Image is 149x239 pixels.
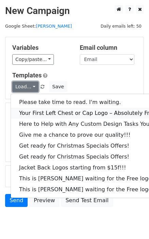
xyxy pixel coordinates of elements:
a: Send [5,194,28,207]
a: Templates [12,72,42,79]
a: Preview [29,194,59,207]
span: Daily emails left: 50 [98,23,144,30]
iframe: Chat Widget [115,206,149,239]
h5: Variables [12,44,70,51]
h5: Email column [80,44,137,51]
a: Copy/paste... [12,54,54,65]
button: Save [49,81,67,92]
h2: New Campaign [5,5,144,17]
a: Send Test Email [61,194,113,207]
a: [PERSON_NAME] [36,24,72,29]
a: Daily emails left: 50 [98,24,144,29]
small: Google Sheet: [5,24,72,29]
a: Load... [12,81,39,92]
